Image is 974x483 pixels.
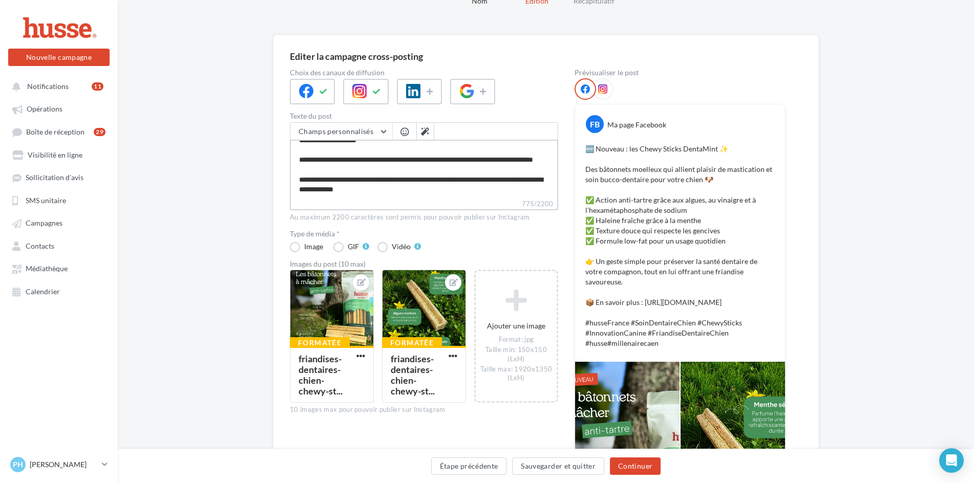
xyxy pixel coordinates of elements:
[26,173,83,182] span: Sollicitation d'avis
[26,241,54,250] span: Contacts
[290,337,350,348] div: Formatée
[26,265,68,273] span: Médiathèque
[290,405,558,414] div: 10 images max pour pouvoir publier sur Instagram
[290,123,392,140] button: Champs personnalisés
[512,457,604,475] button: Sauvegarder et quitter
[13,459,23,470] span: PH
[391,353,435,397] div: friandises-dentaires-chien-chewy-st...
[290,260,558,268] div: Images du post (10 max)
[348,243,359,250] div: GIF
[26,287,60,296] span: Calendrier
[607,120,666,130] div: Ma page Facebook
[94,128,105,136] div: 29
[30,459,98,470] p: [PERSON_NAME]
[304,243,323,250] div: Image
[290,113,558,120] label: Texte du post
[6,282,112,300] a: Calendrier
[290,52,423,61] div: Editer la campagne cross-posting
[6,213,112,232] a: Campagnes
[28,150,82,159] span: Visibilité en ligne
[6,191,112,209] a: SMS unitaire
[290,199,558,210] label: 775/2200
[26,219,62,228] span: Campagnes
[586,115,604,133] div: FB
[8,49,110,66] button: Nouvelle campagne
[6,122,112,141] a: Boîte de réception29
[6,259,112,277] a: Médiathèque
[610,457,661,475] button: Continuer
[6,145,112,164] a: Visibilité en ligne
[575,69,786,76] div: Prévisualiser le post
[939,448,964,473] div: Open Intercom Messenger
[6,77,108,95] button: Notifications 11
[290,230,558,237] label: Type de média *
[92,82,103,91] div: 11
[290,69,558,76] label: Choix des canaux de diffusion
[26,127,84,136] span: Boîte de réception
[26,196,66,205] span: SMS unitaire
[299,353,343,397] div: friandises-dentaires-chien-chewy-st...
[6,168,112,186] a: Sollicitation d'avis
[8,455,110,474] a: PH [PERSON_NAME]
[27,105,62,114] span: Opérations
[382,337,442,348] div: Formatée
[6,236,112,255] a: Contacts
[6,99,112,118] a: Opérations
[299,127,373,136] span: Champs personnalisés
[431,457,507,475] button: Étape précédente
[290,213,558,222] div: Au maximum 2200 caractères sont permis pour pouvoir publier sur Instagram
[27,82,69,91] span: Notifications
[585,144,775,348] p: 🆕 Nouveau : les Chewy Sticks DentaMint ✨ Des bâtonnets moelleux qui allient plaisir de masticatio...
[392,243,411,250] div: Vidéo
